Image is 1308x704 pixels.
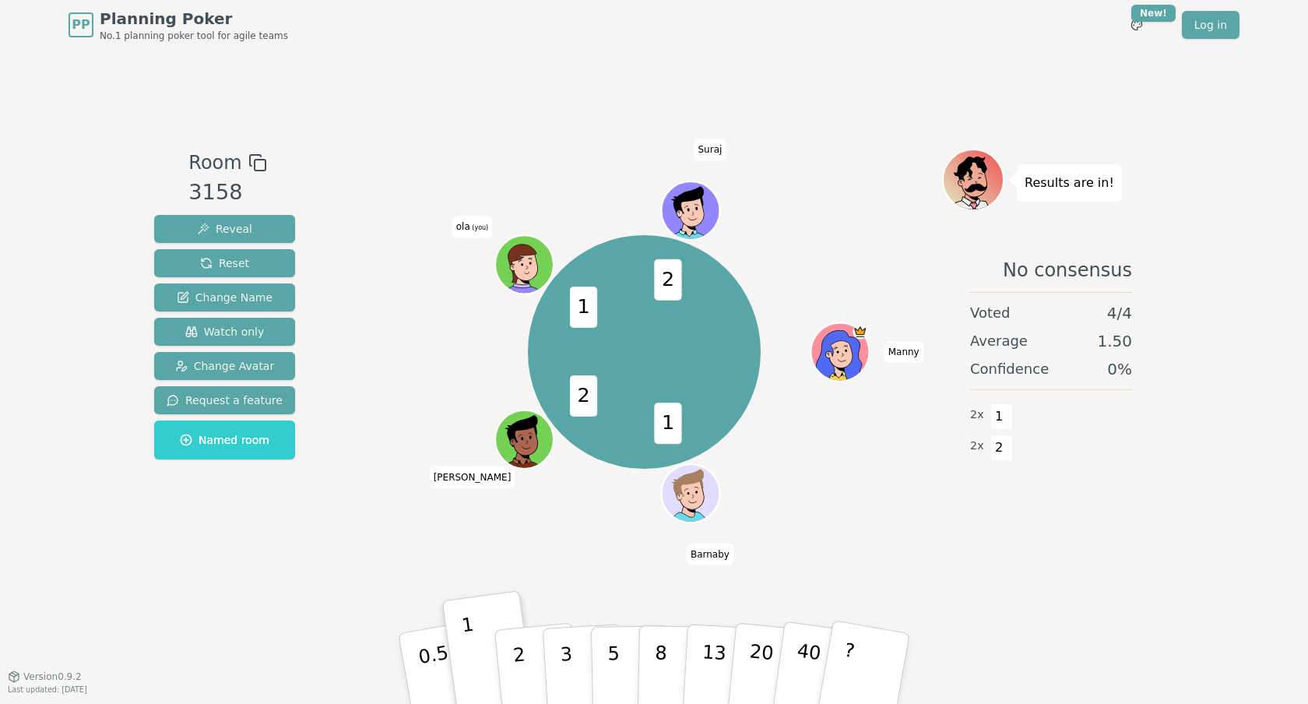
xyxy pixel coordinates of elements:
[853,325,867,340] span: Manny is the host
[100,8,288,30] span: Planning Poker
[497,237,552,292] button: Click to change your avatar
[430,466,515,488] span: Click to change your name
[569,287,596,328] span: 1
[180,432,269,448] span: Named room
[23,671,82,683] span: Version 0.9.2
[1131,5,1176,22] div: New!
[990,435,1008,461] span: 2
[654,403,681,445] span: 1
[167,392,283,408] span: Request a feature
[884,341,923,363] span: Click to change your name
[654,259,681,301] span: 2
[154,318,295,346] button: Watch only
[694,139,726,160] span: Click to change your name
[970,407,984,424] span: 2 x
[154,215,295,243] button: Reveal
[460,614,483,699] p: 1
[1123,11,1151,39] button: New!
[1107,358,1132,380] span: 0 %
[1025,172,1114,194] p: Results are in!
[72,16,90,34] span: PP
[177,290,272,305] span: Change Name
[1097,330,1132,352] span: 1.50
[154,421,295,459] button: Named room
[69,8,288,42] a: PPPlanning PokerNo.1 planning poker tool for agile teams
[188,177,266,209] div: 3158
[1182,11,1239,39] a: Log in
[154,283,295,312] button: Change Name
[8,671,82,683] button: Version0.9.2
[569,375,596,417] span: 2
[154,352,295,380] button: Change Avatar
[154,249,295,277] button: Reset
[970,302,1011,324] span: Voted
[452,216,493,238] span: Click to change your name
[185,324,265,340] span: Watch only
[687,544,733,565] span: Click to change your name
[8,685,87,694] span: Last updated: [DATE]
[970,358,1049,380] span: Confidence
[1003,258,1132,283] span: No consensus
[1107,302,1132,324] span: 4 / 4
[175,358,275,374] span: Change Avatar
[970,330,1028,352] span: Average
[188,149,241,177] span: Room
[470,224,489,231] span: (you)
[970,438,984,455] span: 2 x
[154,386,295,414] button: Request a feature
[200,255,249,271] span: Reset
[197,221,252,237] span: Reveal
[990,403,1008,430] span: 1
[100,30,288,42] span: No.1 planning poker tool for agile teams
